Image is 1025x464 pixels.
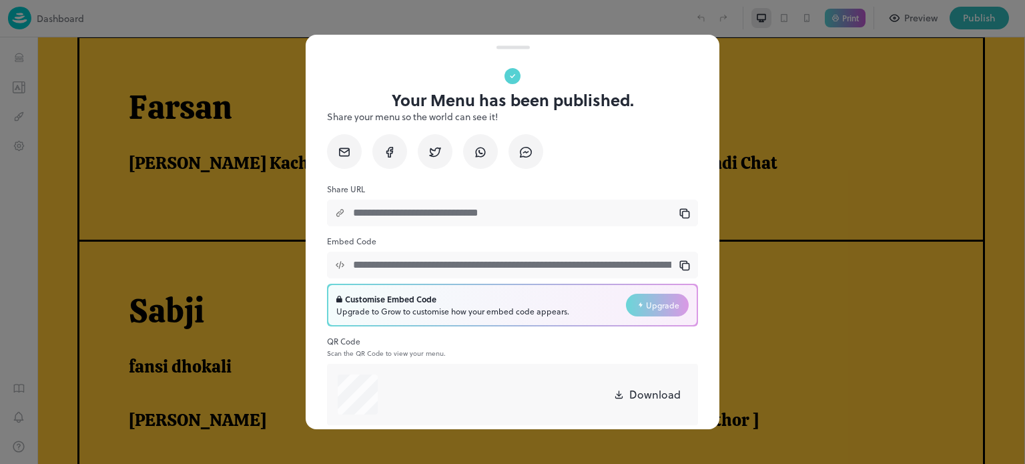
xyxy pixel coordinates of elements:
span: Upgrade [646,299,679,311]
span: [PERSON_NAME] [506,318,644,340]
span: [PERSON_NAME] [368,115,506,137]
p: Farsan [91,50,906,91]
span: [PERSON_NAME] [ Kathor ] [506,372,721,394]
p: Share your menu so the world can see it! [327,109,698,124]
span: Papadi Chat [645,115,740,137]
img: 1718977755095vy7gqs5mm3.png%3Ft%3D1718977746044 [887,170,986,269]
div: Customise Embed Code [336,293,569,305]
div: Upgrade to Grow to customise how your embed code appears. [336,305,569,317]
p: Download [629,387,681,403]
p: Embed Code [327,234,698,248]
p: Your Menu has been published. [392,91,634,109]
span: fansi dhokali [91,318,194,340]
p: Sabji [91,254,906,294]
span: [PERSON_NAME] [91,372,229,394]
p: Scan the QR Code to view your menu. [327,349,698,357]
p: QR Code [327,334,698,348]
p: Share URL [327,182,698,196]
span: [PERSON_NAME] Kachori [91,115,294,137]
